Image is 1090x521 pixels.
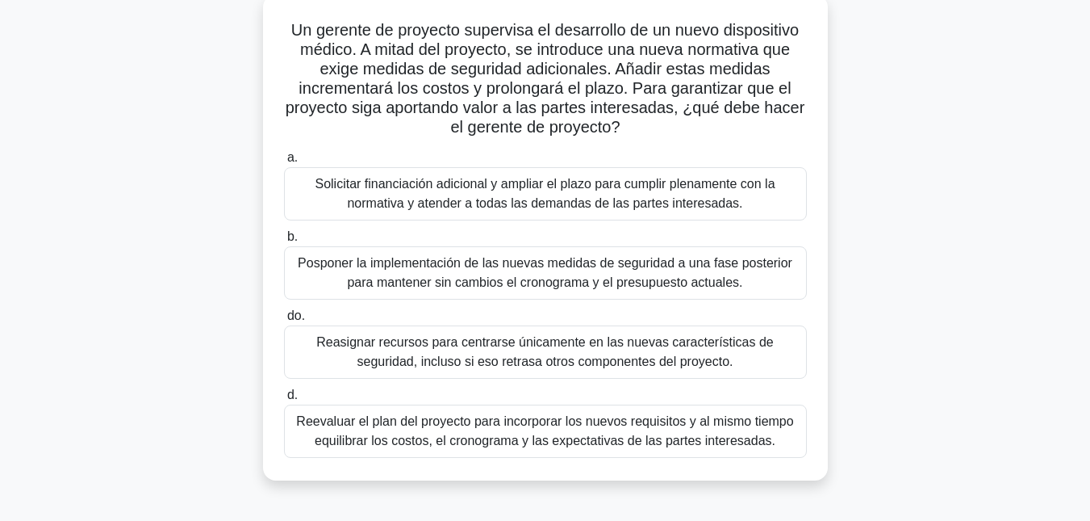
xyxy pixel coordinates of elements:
[287,388,298,401] font: d.
[286,21,805,136] font: Un gerente de proyecto supervisa el desarrollo de un nuevo dispositivo médico. A mitad del proyec...
[316,335,774,368] font: Reasignar recursos para centrarse únicamente en las nuevas características de seguridad, incluso ...
[287,150,298,164] font: a.
[298,256,792,289] font: Posponer la implementación de las nuevas medidas de seguridad a una fase posterior para mantener ...
[287,309,305,322] font: do.
[296,414,793,447] font: Reevaluar el plan del proyecto para incorporar los nuevos requisitos y al mismo tiempo equilibrar...
[315,177,775,210] font: Solicitar financiación adicional y ampliar el plazo para cumplir plenamente con la normativa y at...
[287,229,298,243] font: b.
